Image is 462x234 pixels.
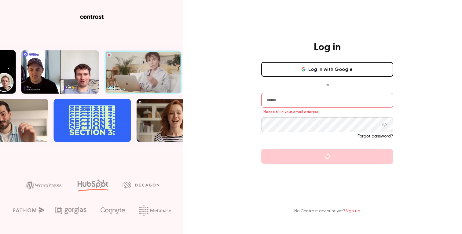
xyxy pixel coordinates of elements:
[261,62,393,77] button: Log in with Google
[358,134,393,138] a: Forgot password?
[262,109,319,114] span: Please fill in your email address
[345,209,360,213] a: Sign up
[123,181,159,188] img: decagon
[294,208,360,214] p: No Contrast account yet?
[322,82,332,88] span: or
[314,41,341,53] h4: Log in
